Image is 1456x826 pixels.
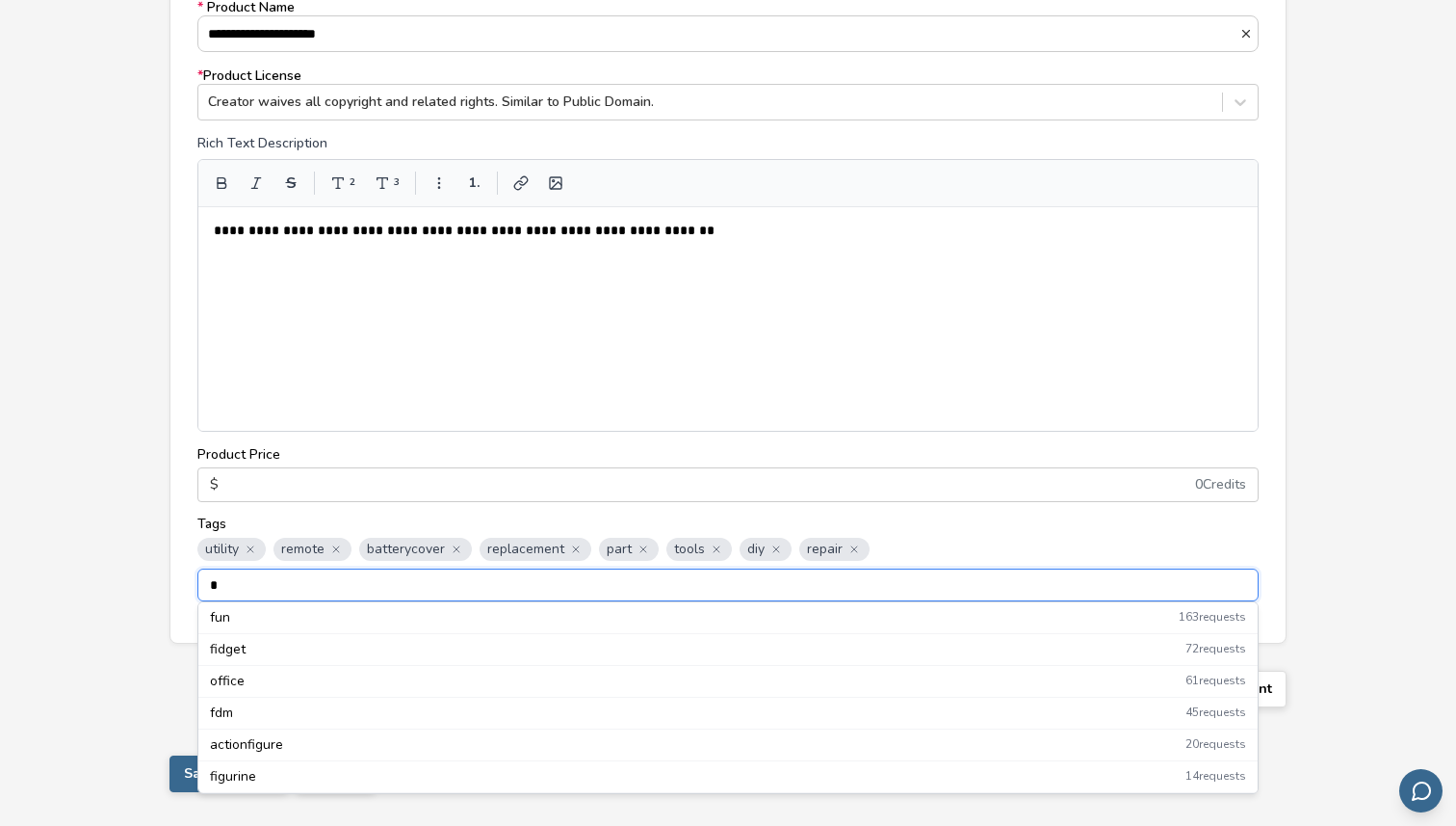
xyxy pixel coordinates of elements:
span: 20 requests [1185,738,1246,752]
label: Rich Text Description [197,136,1259,151]
span: actionfigure [210,737,283,753]
input: * Product Name [198,16,1239,51]
button: 3 [367,168,407,199]
label: Tags [197,517,1259,532]
span: tools [666,538,732,561]
label: Product Price [197,447,1259,463]
span: batterycover [359,538,472,561]
span: S [286,174,297,192]
span: repair [799,538,870,561]
button: Bold [206,168,237,199]
button: 2 [323,168,363,199]
span: replacement [480,538,591,561]
div: 0 Credits [1195,477,1246,493]
button: Send feedback via email [1399,769,1443,813]
span: utility [197,538,266,561]
button: * Product Name [1239,27,1258,40]
button: Add Link [506,168,536,199]
span: diy [740,538,792,561]
span: fun [210,610,230,626]
span: figurine [210,769,256,785]
span: 1. [469,175,480,191]
button: Bullet List [424,168,455,199]
button: Save As Draft [169,756,287,792]
button: S [275,168,306,199]
span: 14 requests [1185,770,1246,784]
span: 72 requests [1185,643,1246,656]
span: fidget [210,642,246,657]
span: part [599,538,659,561]
span: fdm [210,706,233,721]
button: 1. [458,168,489,199]
span: 61 requests [1185,675,1246,688]
span: 3 [394,177,400,189]
span: remote [273,538,351,561]
button: Add Image [540,168,571,199]
span: office [210,674,245,689]
span: 45 requests [1185,706,1246,720]
span: 163 requests [1179,611,1246,625]
span: 2 [350,177,355,189]
button: Italic [241,168,272,199]
span: $ [210,477,219,493]
label: Product License [197,68,1259,120]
